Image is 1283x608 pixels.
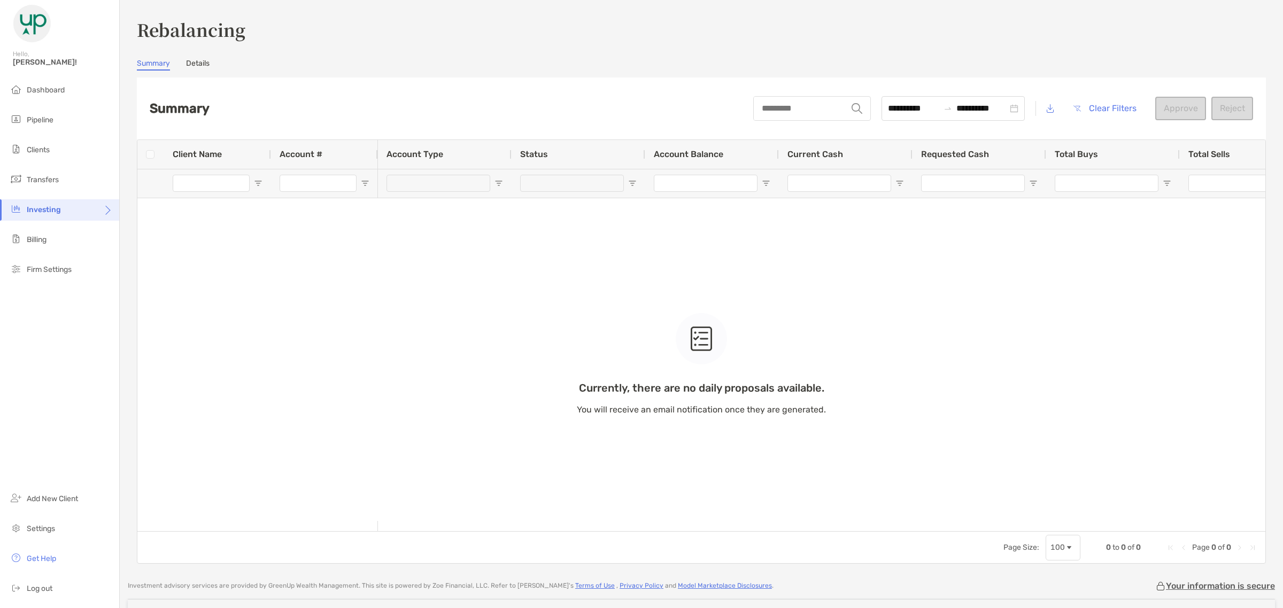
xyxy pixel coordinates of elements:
span: to [1112,543,1119,552]
span: Get Help [27,554,56,563]
span: Page [1192,543,1210,552]
div: First Page [1166,543,1175,552]
button: Clear Filters [1065,97,1145,120]
img: clients icon [10,143,22,155]
a: Terms of Use [575,582,615,589]
img: get-help icon [10,551,22,564]
span: 0 [1226,543,1231,552]
span: Settings [27,524,55,533]
span: Billing [27,235,47,244]
div: Page Size [1046,535,1080,560]
span: [PERSON_NAME]! [13,58,113,67]
a: Model Marketplace Disclosures [678,582,772,589]
p: Currently, there are no daily proposals available. [577,381,826,395]
span: Firm Settings [27,265,72,274]
span: 0 [1106,543,1111,552]
img: investing icon [10,202,22,215]
img: dashboard icon [10,83,22,96]
a: Summary [137,59,170,71]
img: empty state icon [691,326,712,352]
img: button icon [1073,105,1081,112]
div: Next Page [1235,543,1244,552]
img: add_new_client icon [10,492,22,504]
p: Your information is secure [1166,581,1275,591]
div: Previous Page [1179,543,1188,552]
span: 0 [1136,543,1141,552]
span: Log out [27,584,52,593]
span: Pipeline [27,115,53,124]
img: settings icon [10,521,22,534]
img: transfers icon [10,173,22,185]
img: input icon [852,103,862,114]
img: pipeline icon [10,113,22,126]
span: of [1218,543,1225,552]
img: billing icon [10,232,22,245]
img: logout icon [10,581,22,594]
span: 0 [1121,543,1126,552]
span: Clients [27,145,50,154]
a: Details [186,59,210,71]
span: swap-right [944,104,952,113]
div: 100 [1050,543,1065,552]
a: Privacy Policy [620,582,663,589]
h2: Summary [150,101,210,116]
p: Investment advisory services are provided by GreenUp Wealth Management . This site is powered by ... [128,582,774,590]
p: You will receive an email notification once they are generated. [577,403,826,416]
img: Zoe Logo [13,4,51,43]
span: 0 [1211,543,1216,552]
span: Investing [27,205,61,214]
img: firm-settings icon [10,262,22,275]
span: Transfers [27,175,59,184]
div: Last Page [1248,543,1257,552]
span: of [1127,543,1134,552]
span: to [944,104,952,113]
span: Dashboard [27,85,65,95]
div: Page Size: [1003,543,1039,552]
span: Add New Client [27,494,78,503]
h3: Rebalancing [137,17,1266,42]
